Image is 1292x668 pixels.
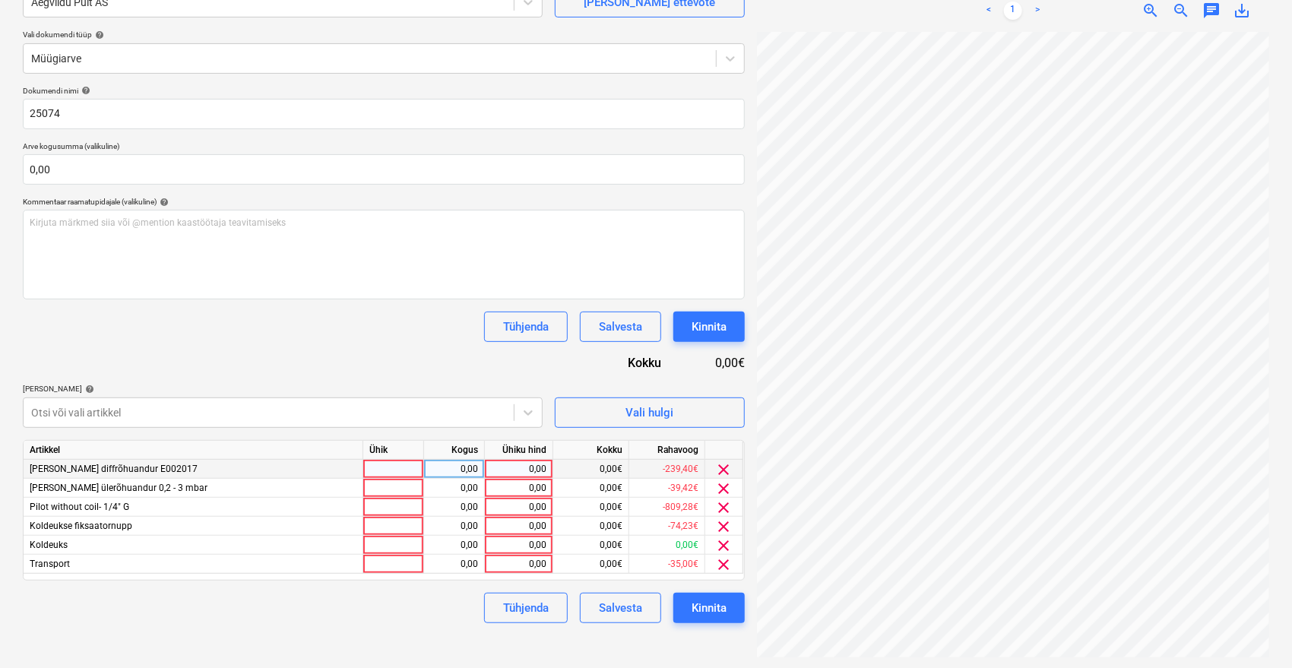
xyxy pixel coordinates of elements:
div: Vali hulgi [625,403,673,423]
div: Vali dokumendi tüüp [23,30,745,40]
input: Dokumendi nimi [23,99,745,129]
a: Next page [1028,2,1047,20]
span: clear [715,461,733,479]
div: 0,00€ [553,460,629,479]
div: 0,00 [430,536,478,555]
span: help [78,86,90,95]
div: 0,00 [430,555,478,574]
div: 0,00 [430,498,478,517]
div: 0,00€ [553,536,629,555]
div: Tühjenda [503,598,549,618]
div: Salvesta [599,598,642,618]
span: zoom_in [1142,2,1160,20]
div: [PERSON_NAME] [23,384,543,394]
span: help [82,385,94,394]
p: Arve kogusumma (valikuline) [23,141,745,154]
div: 0,00€ [553,479,629,498]
button: Salvesta [580,312,661,342]
div: 0,00€ [553,498,629,517]
button: Vali hulgi [555,397,745,428]
div: Kinnita [692,317,727,337]
div: Salvesta [599,317,642,337]
div: -809,28€ [629,498,705,517]
span: save_alt [1233,2,1251,20]
div: Ühiku hind [485,441,553,460]
div: Kogus [424,441,485,460]
div: Kokku [547,354,686,372]
button: Salvesta [580,593,661,623]
span: Transport [30,559,70,569]
div: 0,00 [491,479,546,498]
div: 0,00€ [553,517,629,536]
a: Previous page [980,2,998,20]
span: Koldeukse fiksaatornupp [30,521,132,531]
div: -74,23€ [629,517,705,536]
span: Koldeuks [30,540,68,550]
div: -39,42€ [629,479,705,498]
a: Page 1 is your current page [1004,2,1022,20]
span: help [92,30,104,40]
span: zoom_out [1172,2,1190,20]
div: 0,00 [430,517,478,536]
div: Ühik [363,441,424,460]
button: Kinnita [673,593,745,623]
div: 0,00 [430,460,478,479]
div: Kokku [553,441,629,460]
div: Rahavoog [629,441,705,460]
div: 0,00 [491,517,546,536]
div: Artikkel [24,441,363,460]
div: -35,00€ [629,555,705,574]
div: 0,00 [491,555,546,574]
div: 0,00 [491,498,546,517]
span: Pilot without coil- 1/4" G [30,502,129,512]
div: Kinnita [692,598,727,618]
span: chat [1202,2,1221,20]
div: -239,40€ [629,460,705,479]
div: Tühjenda [503,317,549,337]
input: Arve kogusumma (valikuline) [23,154,745,185]
button: Tühjenda [484,593,568,623]
div: 0,00 [430,479,478,498]
div: 0,00 [491,536,546,555]
span: Kolde diffrõhuandur E002017 [30,464,198,474]
span: clear [715,499,733,517]
span: Kolde ülerõhuandur 0,2 - 3 mbar [30,483,207,493]
button: Kinnita [673,312,745,342]
span: clear [715,480,733,498]
div: 0,00€ [629,536,705,555]
span: clear [715,518,733,536]
div: 0,00€ [553,555,629,574]
span: clear [715,537,733,555]
div: 0,00 [491,460,546,479]
div: Kommentaar raamatupidajale (valikuline) [23,197,745,207]
span: help [157,198,169,207]
span: clear [715,556,733,574]
button: Tühjenda [484,312,568,342]
div: 0,00€ [686,354,745,372]
div: Dokumendi nimi [23,86,745,96]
